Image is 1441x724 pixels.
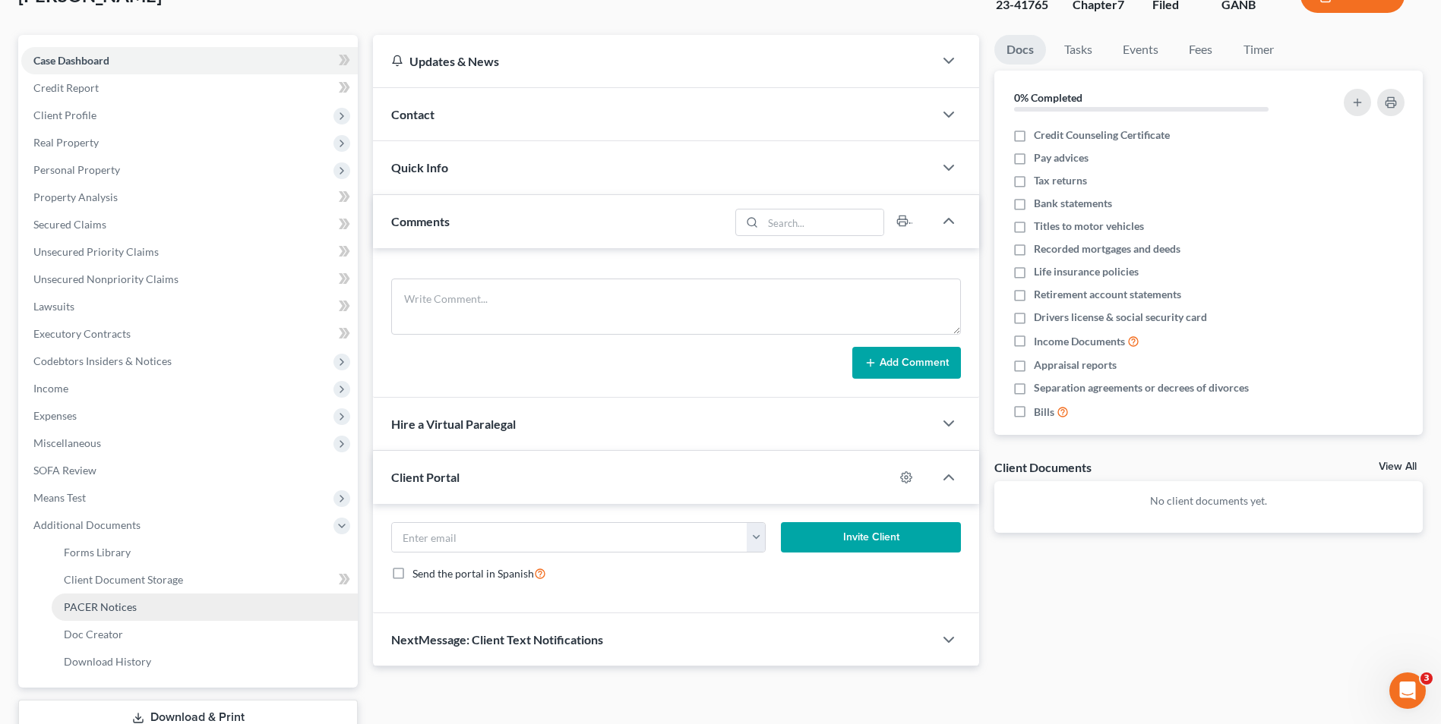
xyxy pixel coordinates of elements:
span: Unsecured Nonpriority Claims [33,272,179,285]
span: Bank statements [1034,196,1112,211]
span: Comments [391,214,450,228]
a: Credit Report [21,74,358,102]
iframe: Intercom live chat [1389,672,1426,709]
a: Tasks [1052,35,1104,65]
span: Case Dashboard [33,54,109,67]
div: Client Documents [994,459,1092,475]
span: Retirement account statements [1034,287,1181,302]
span: Credit Report [33,81,99,94]
span: Means Test [33,491,86,504]
a: Download History [52,648,358,675]
span: Income [33,382,68,395]
span: Lawsuits [33,300,74,313]
a: Property Analysis [21,184,358,211]
span: Drivers license & social security card [1034,310,1207,325]
input: Search... [763,209,883,235]
span: Contact [391,107,435,121]
span: Expenses [33,409,77,422]
a: Client Document Storage [52,566,358,593]
span: PACER Notices [64,600,137,613]
span: Secured Claims [33,218,106,231]
span: Titles to motor vehicles [1034,219,1144,234]
span: Recorded mortgages and deeds [1034,241,1180,257]
span: Life insurance policies [1034,264,1139,279]
span: NextMessage: Client Text Notifications [391,632,603,647]
a: View All [1379,461,1417,472]
span: Download History [64,655,151,668]
span: Pay advices [1034,150,1089,165]
span: 3 [1420,672,1433,685]
span: Miscellaneous [33,436,101,449]
a: Fees [1177,35,1225,65]
span: Codebtors Insiders & Notices [33,354,172,367]
a: Forms Library [52,539,358,566]
span: Forms Library [64,546,131,559]
button: Invite Client [781,522,961,552]
span: Credit Counseling Certificate [1034,127,1170,143]
a: Secured Claims [21,211,358,238]
div: Updates & News [391,53,915,69]
span: Bills [1034,404,1054,420]
a: Docs [994,35,1046,65]
span: Unsecured Priority Claims [33,245,159,258]
a: Unsecured Nonpriority Claims [21,266,358,293]
a: Executory Contracts [21,320,358,348]
span: Client Profile [33,109,96,121]
span: Client Portal [391,470,460,484]
a: PACER Notices [52,593,358,621]
span: Separation agreements or decrees of divorces [1034,380,1249,395]
span: Client Document Storage [64,573,183,586]
span: Additional Documents [33,518,141,531]
span: Executory Contracts [33,327,131,340]
span: Quick Info [391,160,448,175]
span: Personal Property [33,163,120,176]
strong: 0% Completed [1014,91,1082,104]
span: Property Analysis [33,190,118,203]
span: Income Documents [1034,334,1125,349]
span: Real Property [33,136,99,149]
a: Timer [1231,35,1286,65]
a: Unsecured Priority Claims [21,238,358,266]
span: Hire a Virtual Paralegal [391,417,516,431]
a: Doc Creator [52,621,358,648]
span: Doc Creator [64,628,123,641]
p: No client documents yet. [1006,493,1411,508]
a: SOFA Review [21,457,358,484]
span: SOFA Review [33,464,96,477]
a: Lawsuits [21,293,358,320]
input: Enter email [392,523,747,552]
button: Add Comment [852,347,961,379]
span: Appraisal reports [1034,357,1117,373]
a: Case Dashboard [21,47,358,74]
span: Send the portal in Spanish [412,567,534,580]
a: Events [1111,35,1171,65]
span: Tax returns [1034,173,1087,188]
